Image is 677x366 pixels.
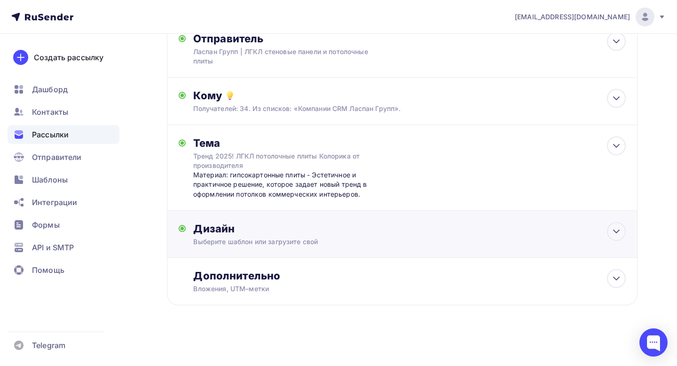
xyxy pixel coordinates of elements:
span: Помощь [32,264,64,276]
div: Создать рассылку [34,52,103,63]
div: Тренд 2025! ЛГКЛ потолочные плиты Колорика от производителя [193,151,361,170]
div: Дополнительно [193,269,626,282]
a: Отправители [8,148,119,167]
a: Контакты [8,103,119,121]
a: [EMAIL_ADDRESS][DOMAIN_NAME] [515,8,666,26]
div: Отправитель [193,32,397,45]
a: Формы [8,215,119,234]
span: Telegram [32,340,65,351]
a: Рассылки [8,125,119,144]
div: Вложения, UTM–метки [193,284,583,294]
span: Интеграции [32,197,77,208]
span: API и SMTP [32,242,74,253]
span: Контакты [32,106,68,118]
span: Шаблоны [32,174,68,185]
span: Дашборд [32,84,68,95]
span: Рассылки [32,129,69,140]
div: Ласпан Групп | ЛГКЛ стеновые панели и потолочные плиты [193,47,377,66]
div: Материал: гипсокартонные плиты - Эстетичное и практичное решение, которое задает новый тренд в оф... [193,170,379,199]
a: Дашборд [8,80,119,99]
div: Выберите шаблон или загрузите свой [193,237,583,247]
div: Кому [193,89,626,102]
span: Формы [32,219,60,231]
div: Тема [193,136,379,150]
div: Получателей: 34. Из списков: «Компании CRM Ласпан Групп». [193,104,583,113]
div: Дизайн [193,222,626,235]
span: [EMAIL_ADDRESS][DOMAIN_NAME] [515,12,630,22]
span: Отправители [32,151,82,163]
a: Шаблоны [8,170,119,189]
